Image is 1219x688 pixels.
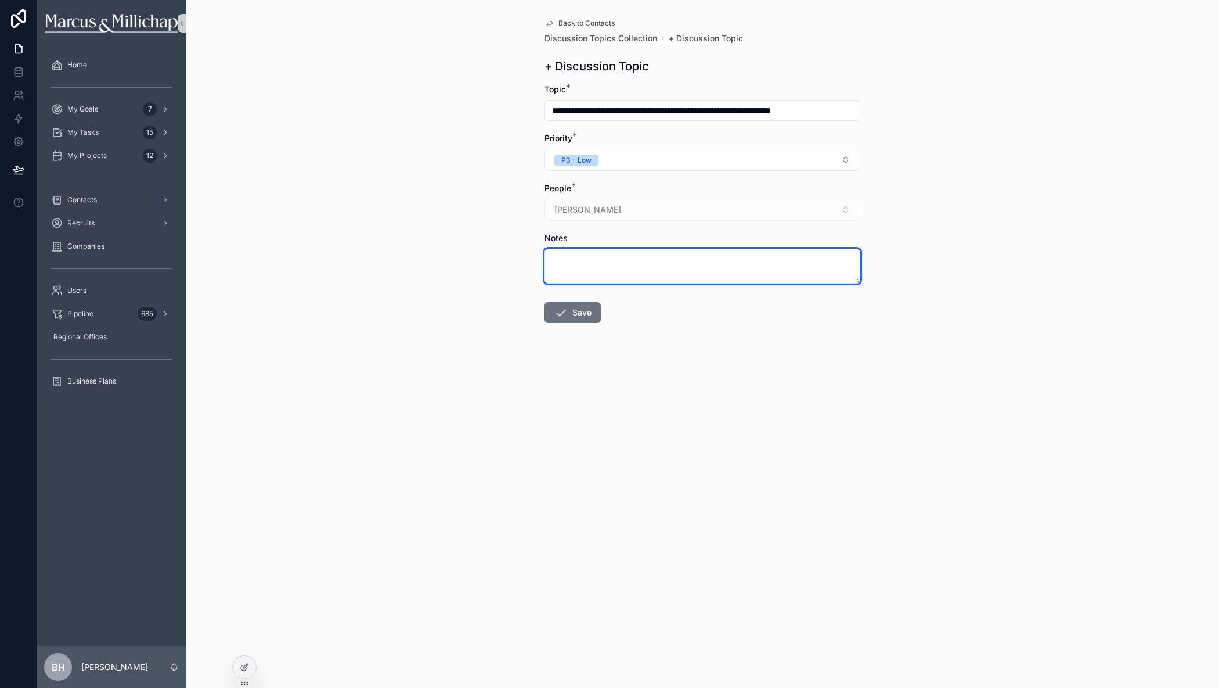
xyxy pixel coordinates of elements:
[37,46,186,407] div: scrollable content
[544,149,860,171] button: Select Button
[67,309,93,318] span: Pipeline
[143,126,157,139] div: 15
[44,145,179,166] a: My Projects12
[44,55,179,76] a: Home
[44,99,179,120] a: My Goals7
[561,155,592,166] div: P3 - Low
[558,19,615,28] span: Back to Contacts
[67,105,98,114] span: My Goals
[544,133,572,143] span: Priority
[143,102,157,116] div: 7
[544,84,566,94] span: Topic
[669,33,743,44] a: + Discussion Topic
[44,213,179,234] a: Recruits
[67,195,97,205] span: Contacts
[67,242,104,251] span: Companies
[67,377,116,386] span: Business Plans
[44,327,179,347] a: Regional Offices
[81,661,148,673] p: [PERSON_NAME]
[52,660,65,674] span: BH
[45,14,177,33] img: App logo
[44,236,179,257] a: Companies
[67,218,95,228] span: Recruits
[544,58,649,74] h1: + Discussion Topic
[67,151,107,160] span: My Projects
[544,33,657,44] a: Discussion Topics Collection
[53,332,107,342] span: Regional Offices
[67,128,99,137] span: My Tasks
[544,302,601,323] button: Save
[143,149,157,163] div: 12
[67,286,86,295] span: Users
[44,303,179,324] a: Pipeline685
[544,233,568,243] span: Notes
[44,189,179,210] a: Contacts
[544,19,615,28] a: Back to Contacts
[138,307,157,321] div: 685
[44,371,179,392] a: Business Plans
[544,183,571,193] span: People
[44,280,179,301] a: Users
[67,60,87,70] span: Home
[44,122,179,143] a: My Tasks15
